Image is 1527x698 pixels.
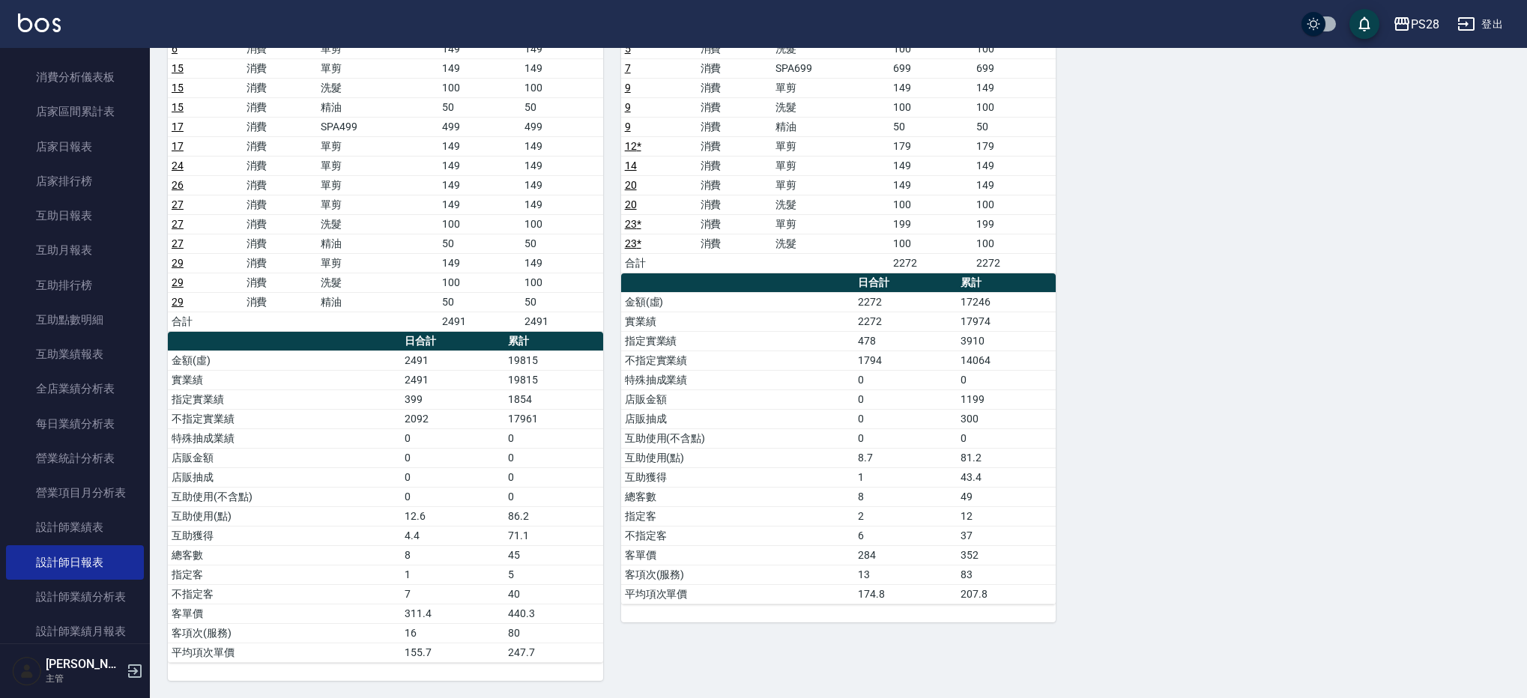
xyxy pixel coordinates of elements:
[973,58,1056,78] td: 699
[854,409,957,428] td: 0
[621,467,854,487] td: 互助獲得
[521,175,603,195] td: 149
[401,526,504,545] td: 4.4
[504,565,603,584] td: 5
[772,78,889,97] td: 單剪
[889,253,973,273] td: 2272
[172,237,184,249] a: 27
[957,487,1056,506] td: 49
[957,428,1056,448] td: 0
[504,350,603,370] td: 19815
[973,253,1056,273] td: 2272
[957,350,1056,370] td: 14064
[6,164,144,198] a: 店家排行榜
[521,312,603,331] td: 2491
[401,332,504,351] th: 日合計
[889,156,973,175] td: 149
[168,526,401,545] td: 互助獲得
[621,506,854,526] td: 指定客
[168,312,243,331] td: 合計
[521,78,603,97] td: 100
[6,130,144,164] a: 店家日報表
[317,214,438,234] td: 洗髮
[243,273,318,292] td: 消費
[697,175,772,195] td: 消費
[401,409,504,428] td: 2092
[973,39,1056,58] td: 100
[957,565,1056,584] td: 83
[6,580,144,614] a: 設計師業績分析表
[889,78,973,97] td: 149
[18,13,61,32] img: Logo
[1451,10,1509,38] button: 登出
[46,657,122,672] h5: [PERSON_NAME]
[317,136,438,156] td: 單剪
[438,117,521,136] td: 499
[854,428,957,448] td: 0
[317,97,438,117] td: 精油
[625,121,631,133] a: 9
[772,136,889,156] td: 單剪
[889,136,973,156] td: 179
[504,448,603,467] td: 0
[854,389,957,409] td: 0
[697,97,772,117] td: 消費
[438,58,521,78] td: 149
[317,39,438,58] td: 單剪
[317,175,438,195] td: 單剪
[504,487,603,506] td: 0
[957,273,1056,293] th: 累計
[401,350,504,370] td: 2491
[973,117,1056,136] td: 50
[6,303,144,337] a: 互助點數明細
[317,234,438,253] td: 精油
[168,448,401,467] td: 店販金額
[438,156,521,175] td: 149
[168,506,401,526] td: 互助使用(點)
[317,253,438,273] td: 單剪
[6,614,144,649] a: 設計師業績月報表
[625,179,637,191] a: 20
[438,97,521,117] td: 50
[243,39,318,58] td: 消費
[243,234,318,253] td: 消費
[521,253,603,273] td: 149
[854,565,957,584] td: 13
[521,273,603,292] td: 100
[772,39,889,58] td: 洗髮
[854,545,957,565] td: 284
[401,389,504,409] td: 399
[621,253,697,273] td: 合計
[854,526,957,545] td: 6
[1349,9,1379,39] button: save
[317,156,438,175] td: 單剪
[772,234,889,253] td: 洗髮
[243,136,318,156] td: 消費
[172,218,184,230] a: 27
[438,78,521,97] td: 100
[6,371,144,406] a: 全店業績分析表
[438,234,521,253] td: 50
[957,545,1056,565] td: 352
[521,97,603,117] td: 50
[172,160,184,172] a: 24
[504,506,603,526] td: 86.2
[621,350,854,370] td: 不指定實業績
[854,487,957,506] td: 8
[317,195,438,214] td: 單剪
[438,175,521,195] td: 149
[438,136,521,156] td: 149
[854,584,957,604] td: 174.8
[973,97,1056,117] td: 100
[172,276,184,288] a: 29
[168,350,401,370] td: 金額(虛)
[168,428,401,448] td: 特殊抽成業績
[6,407,144,441] a: 每日業績分析表
[243,156,318,175] td: 消費
[6,337,144,371] a: 互助業績報表
[172,82,184,94] a: 15
[46,672,122,685] p: 主管
[973,156,1056,175] td: 149
[889,175,973,195] td: 149
[621,584,854,604] td: 平均項次單價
